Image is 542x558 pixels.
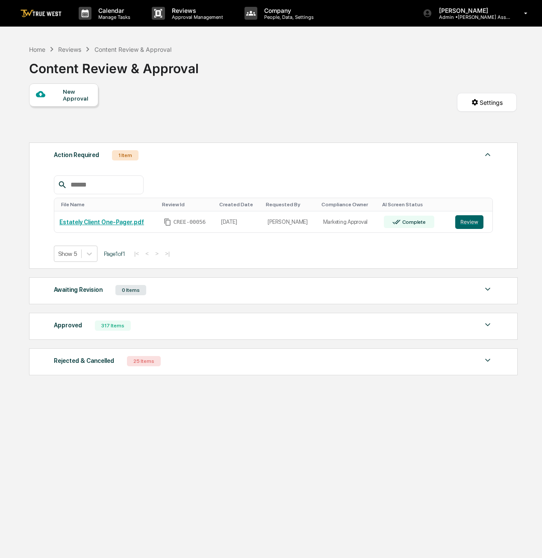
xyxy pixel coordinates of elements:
div: Rejected & Cancelled [54,355,114,366]
p: Company [257,7,318,14]
td: [DATE] [216,211,262,232]
div: Home [29,46,45,53]
button: < [143,250,151,257]
p: Admin • [PERSON_NAME] Asset Management [432,14,512,20]
p: Calendar [91,7,135,14]
div: Content Review & Approval [29,54,199,76]
div: Toggle SortBy [219,202,259,208]
div: Complete [401,219,426,225]
button: |< [132,250,141,257]
div: Toggle SortBy [457,202,489,208]
img: caret [483,149,493,160]
td: Marketing Approval [318,211,379,232]
p: Approval Management [165,14,227,20]
div: Toggle SortBy [321,202,375,208]
iframe: Open customer support [515,530,538,553]
div: Awaiting Revision [54,284,103,295]
div: 25 Items [127,356,161,366]
a: Estately Client One-Pager.pdf [59,219,144,226]
div: Toggle SortBy [266,202,314,208]
button: Review [455,215,483,229]
div: Reviews [58,46,81,53]
img: caret [483,320,493,330]
img: caret [483,355,493,365]
button: >| [162,250,172,257]
div: New Approval [63,88,91,102]
div: 1 Item [112,150,138,160]
img: logo [21,9,62,18]
p: Reviews [165,7,227,14]
td: [PERSON_NAME] [262,211,318,232]
div: Toggle SortBy [61,202,155,208]
div: Toggle SortBy [162,202,212,208]
div: 0 Items [115,285,146,295]
img: caret [483,284,493,294]
p: [PERSON_NAME] [432,7,512,14]
span: Copy Id [164,218,171,226]
div: 317 Items [95,321,131,331]
p: Manage Tasks [91,14,135,20]
button: > [153,250,161,257]
p: People, Data, Settings [257,14,318,20]
div: Content Review & Approval [94,46,171,53]
div: Toggle SortBy [382,202,447,208]
span: Page 1 of 1 [104,250,125,257]
span: CREE-00056 [173,219,206,226]
button: Settings [457,93,517,112]
div: Action Required [54,149,99,160]
div: Approved [54,320,82,331]
a: Review [455,215,487,229]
